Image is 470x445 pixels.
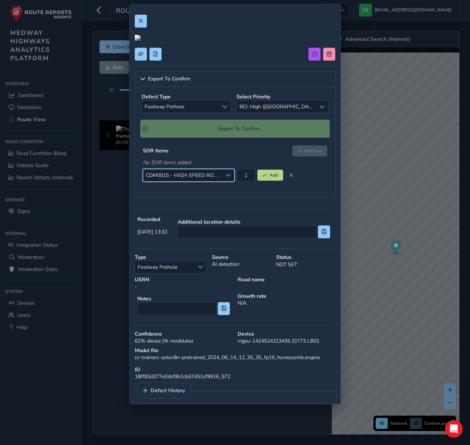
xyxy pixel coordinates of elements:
span: Footway Pothole [142,101,219,113]
div: cv-trainers-yolov8n-pretrained_2024_06_14_12_35_35_fp16_honeycomb.engine [132,344,338,363]
strong: SOR Items [143,147,169,154]
strong: Select Priority [236,93,270,100]
strong: Source [212,254,271,261]
strong: Road name [238,276,335,283]
strong: Recorded [137,216,167,223]
strong: Confidence [135,330,232,337]
div: Open Intercom Messenger [445,420,463,438]
strong: Growth rate [238,293,335,300]
span: Add [270,172,278,178]
span: Export To Confirm [148,76,190,82]
a: Defect History [138,383,190,398]
strong: Additional location details [178,218,330,225]
div: Select SOR Item [222,169,234,181]
span: BCI: High ([GEOGRAPHIC_DATA]) [237,101,316,113]
span: CDM0015 - HIGH SPEED ROAD OR DUAL CARRIAGEW AY [143,169,222,181]
div: 62 % device | % modelator [132,328,235,347]
strong: Device [238,330,335,337]
strong: Defect Type [142,93,171,100]
span: Defect History [151,388,185,393]
div: - [132,274,235,293]
strong: ID [135,366,335,373]
strong: Model file [135,347,335,354]
a: Collapse [135,71,335,87]
span: [DATE] 13:32 [137,228,167,235]
div: Select priority [316,101,328,113]
strong: USRN [135,276,232,283]
div: AI detection [209,251,274,276]
div: N/A [235,290,338,320]
div: Collapse [135,87,335,198]
span: Footway Pothole [135,261,194,273]
div: 18ff82d377e04cf9b1cb57d51cf9916_572 [132,363,338,383]
em: No SOR items added [143,159,191,166]
strong: Status [276,254,335,261]
div: Select a type [219,101,231,113]
button: Add [257,170,283,181]
strong: Type [135,254,207,261]
strong: Notes [137,295,230,302]
div: Select a type [194,261,206,273]
div: rrgpu-1424524313435 (GY73 LBO) [235,328,338,347]
p: NOT SET [276,261,335,268]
